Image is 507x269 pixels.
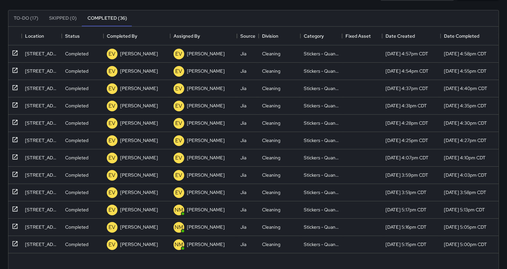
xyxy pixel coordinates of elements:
[386,189,427,196] div: 8/16/2025, 3:51pm CDT
[240,85,246,92] div: Jia
[444,189,486,196] div: 8/16/2025, 3:58pm CDT
[262,172,280,178] div: Cleaning
[240,137,246,144] div: Jia
[176,171,183,179] p: EV
[120,120,158,126] p: [PERSON_NAME]
[65,137,88,144] p: Completed
[444,120,487,126] div: 8/16/2025, 4:30pm CDT
[65,172,88,178] p: Completed
[304,154,339,161] div: Stickers - Quantity
[386,241,427,248] div: 8/14/2025, 5:15pm CDT
[345,27,371,45] div: Fixed Asset
[176,67,183,75] p: EV
[120,172,158,178] p: [PERSON_NAME]
[187,189,225,196] p: [PERSON_NAME]
[304,50,339,57] div: Stickers - Quantity
[109,241,116,249] p: EV
[187,137,225,144] p: [PERSON_NAME]
[386,120,428,126] div: 8/16/2025, 4:28pm CDT
[187,102,225,109] p: [PERSON_NAME]
[304,120,339,126] div: Stickers - Quantity
[240,120,246,126] div: Jia
[109,119,116,127] p: EV
[304,206,339,213] div: Stickers - Quantity
[386,50,428,57] div: 8/16/2025, 4:57pm CDT
[25,102,58,109] div: 1810 Albert Street
[120,154,158,161] p: [PERSON_NAME]
[444,102,487,109] div: 8/16/2025, 4:35pm CDT
[342,27,382,45] div: Fixed Asset
[65,154,88,161] p: Completed
[120,137,158,144] p: [PERSON_NAME]
[176,85,183,93] p: EV
[386,27,415,45] div: Date Created
[444,137,487,144] div: 8/16/2025, 4:27pm CDT
[176,154,183,162] p: EV
[25,27,44,45] div: Location
[444,154,486,161] div: 8/16/2025, 4:10pm CDT
[304,68,339,74] div: Stickers - Quantity
[176,189,183,197] p: EV
[262,102,280,109] div: Cleaning
[65,68,88,74] p: Completed
[382,27,441,45] div: Date Created
[170,27,237,45] div: Assigned By
[262,189,280,196] div: Cleaning
[262,68,280,74] div: Cleaning
[444,206,485,213] div: 8/16/2025, 5:13pm CDT
[386,68,429,74] div: 8/16/2025, 4:54pm CDT
[187,206,225,213] p: [PERSON_NAME]
[65,224,88,230] p: Completed
[175,223,183,231] p: NM
[44,10,82,26] button: Skipped (0)
[386,85,428,92] div: 8/16/2025, 4:37pm CDT
[62,27,103,45] div: Status
[304,85,339,92] div: Stickers - Quantity
[109,85,116,93] p: EV
[65,102,88,109] p: Completed
[176,102,183,110] p: EV
[304,137,339,144] div: Stickers - Quantity
[444,224,487,230] div: 8/16/2025, 5:05pm CDT
[262,137,280,144] div: Cleaning
[262,85,280,92] div: Cleaning
[386,206,427,213] div: 8/14/2025, 5:17pm CDT
[262,50,280,57] div: Cleaning
[262,241,280,248] div: Cleaning
[109,206,116,214] p: EV
[240,224,246,230] div: Jia
[120,189,158,196] p: [PERSON_NAME]
[444,85,487,92] div: 8/16/2025, 4:40pm CDT
[109,189,116,197] p: EV
[120,224,158,230] p: [PERSON_NAME]
[25,241,58,248] div: 1835 Albert Street
[109,223,116,231] p: EV
[25,172,58,178] div: 2600 Victoria Avenue
[240,50,246,57] div: Jia
[22,27,62,45] div: Location
[25,50,58,57] div: 1827 Albert Street
[240,206,246,213] div: Jia
[109,50,116,58] p: EV
[444,50,487,57] div: 8/16/2025, 4:58pm CDT
[187,224,225,230] p: [PERSON_NAME]
[109,154,116,162] p: EV
[262,27,278,45] div: Division
[175,206,183,214] p: NM
[25,154,58,161] div: 1900 Albert Street
[176,50,183,58] p: EV
[109,171,116,179] p: EV
[304,189,339,196] div: Stickers - Quantity
[176,119,183,127] p: EV
[444,27,479,45] div: Date Completed
[120,50,158,57] p: [PERSON_NAME]
[65,50,88,57] p: Completed
[444,172,487,178] div: 8/16/2025, 4:03pm CDT
[103,27,170,45] div: Completed By
[240,172,246,178] div: Jia
[386,224,427,230] div: 8/14/2025, 5:16pm CDT
[304,224,339,230] div: Stickers - Quantity
[240,102,246,109] div: Jia
[65,241,88,248] p: Completed
[65,27,80,45] div: Status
